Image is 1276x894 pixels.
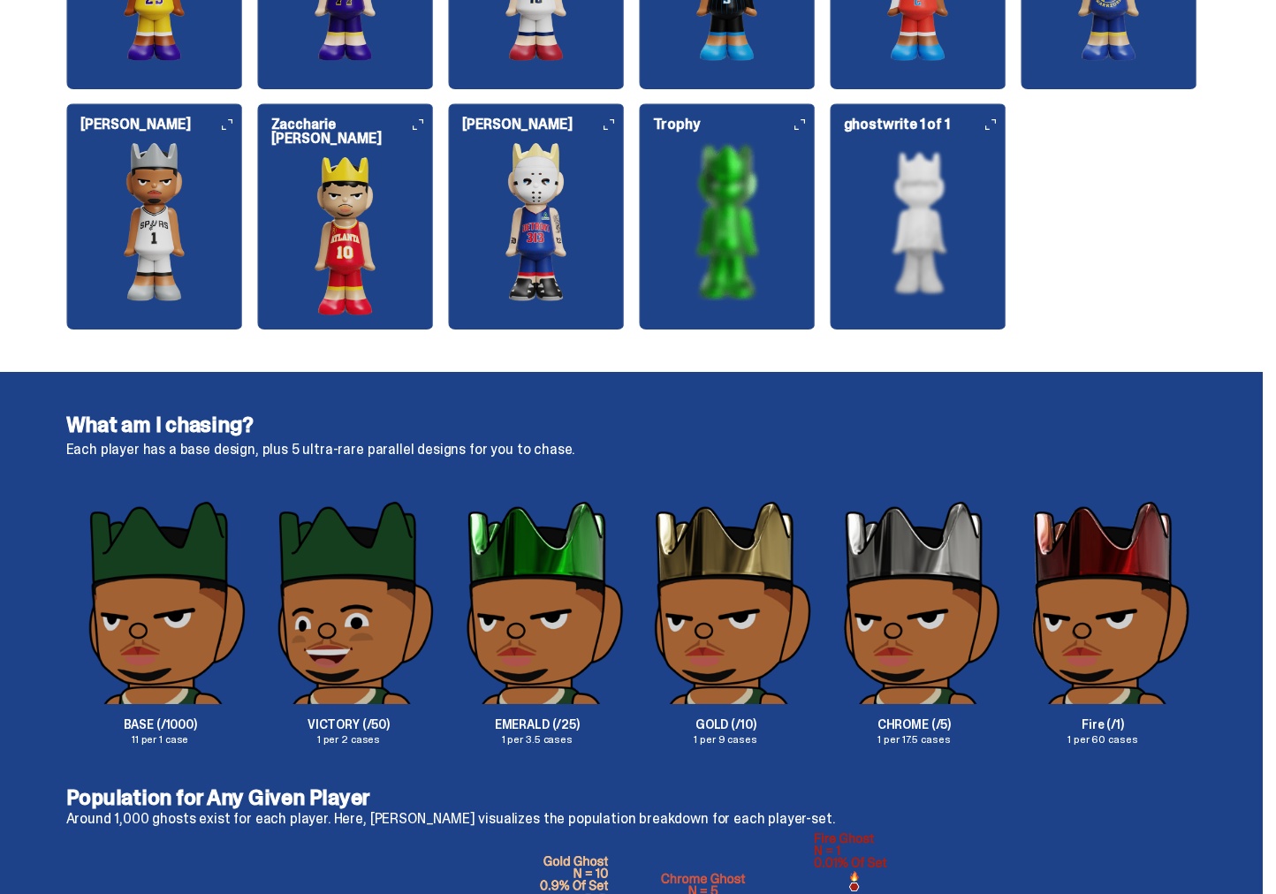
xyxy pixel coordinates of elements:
h6: ghostwrite 1 of 1 [844,117,1006,132]
img: card image [257,156,434,315]
p: EMERALD (/25) [443,718,631,731]
img: card image [830,142,1006,301]
img: card image [448,142,625,301]
p: Each player has a base design, plus 5 ultra-rare parallel designs for you to chase. [66,443,1197,457]
h4: What am I chasing? [66,414,1197,436]
img: Parallel%20Images-18.png [444,499,631,704]
p: BASE (/1000) [66,718,254,731]
p: VICTORY (/50) [254,718,443,731]
img: Parallel%20Images-21.png [1009,499,1196,704]
p: CHROME (/5) [820,718,1008,731]
p: Fire (/1) [1008,718,1196,731]
p: 1 per 2 cases [254,734,443,745]
h6: Trophy [653,117,816,132]
p: Population for Any Given Player [66,787,1197,808]
img: Parallel%20Images-19.png [632,499,819,704]
h6: Zaccharie [PERSON_NAME] [271,117,434,146]
p: GOLD (/10) [631,718,819,731]
img: Parallel%20Images-17.png [255,499,443,704]
img: Parallel%20Images-16.png [66,499,254,704]
p: 1 per 17.5 cases [820,734,1008,745]
img: card image [639,142,816,301]
img: Parallel%20Images-20.png [821,499,1008,704]
p: 11 per 1 case [66,734,254,745]
img: card image [66,142,243,301]
h6: [PERSON_NAME] [462,117,625,132]
p: Around 1,000 ghosts exist for each player. Here, [PERSON_NAME] visualizes the population breakdow... [66,812,1197,826]
h6: [PERSON_NAME] [80,117,243,132]
p: 1 per 60 cases [1008,734,1196,745]
p: 1 per 9 cases [631,734,819,745]
p: 1 per 3.5 cases [443,734,631,745]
